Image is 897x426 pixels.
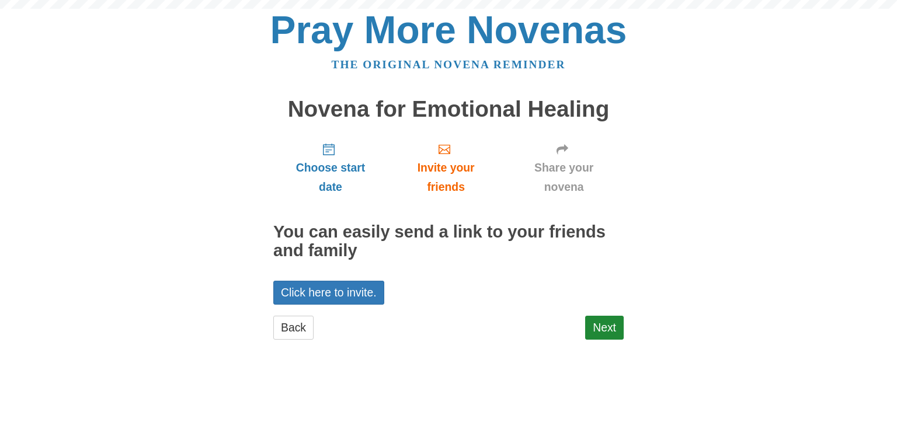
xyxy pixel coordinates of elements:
a: Share your novena [504,133,624,202]
span: Invite your friends [399,158,492,197]
a: Next [585,316,624,340]
a: Back [273,316,314,340]
h1: Novena for Emotional Healing [273,97,624,122]
a: Click here to invite. [273,281,384,305]
h2: You can easily send a link to your friends and family [273,223,624,260]
a: The original novena reminder [332,58,566,71]
span: Share your novena [516,158,612,197]
a: Pray More Novenas [270,8,627,51]
a: Choose start date [273,133,388,202]
span: Choose start date [285,158,376,197]
a: Invite your friends [388,133,504,202]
